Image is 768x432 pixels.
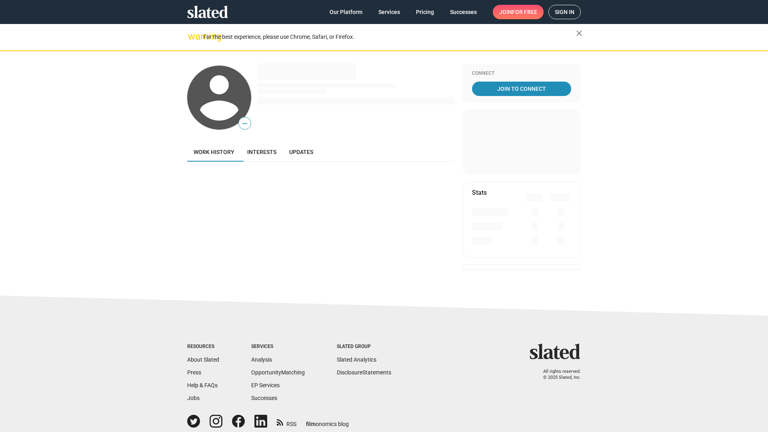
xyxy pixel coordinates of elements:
a: Updates [283,142,320,162]
a: About Slated [187,356,219,363]
a: Jobs [187,395,200,401]
a: Services [372,5,406,19]
span: Services [378,5,400,19]
span: Join [499,5,537,19]
span: film [306,421,316,427]
span: — [239,118,251,129]
a: Analysis [251,356,272,363]
mat-card-title: Stats [472,188,487,197]
a: Press [187,369,201,376]
a: filmonomics blog [306,414,349,428]
a: Sign in [548,5,581,19]
a: Help & FAQs [187,382,218,388]
span: Sign in [555,5,574,19]
div: Resources [187,344,219,350]
a: Interests [241,142,283,162]
a: EP Services [251,382,280,388]
span: Work history [194,149,234,155]
a: Our Platform [323,5,369,19]
span: Interests [247,149,276,155]
span: Join To Connect [474,82,570,96]
mat-icon: close [574,28,584,38]
a: Pricing [410,5,440,19]
a: Join To Connect [472,82,571,96]
span: Pricing [416,5,434,19]
div: Services [251,344,305,350]
div: For the best experience, please use Chrome, Safari, or Firefox. [203,32,576,42]
a: Slated Analytics [337,356,376,363]
a: Joinfor free [493,5,544,19]
a: Successes [251,395,277,401]
span: for free [512,5,537,19]
a: OpportunityMatching [251,369,305,376]
a: RSS [277,416,296,428]
div: Connect [472,70,571,77]
span: Updates [289,149,313,155]
div: Slated Group [337,344,391,350]
a: Successes [444,5,483,19]
mat-icon: warning [188,32,198,41]
p: All rights reserved. © 2025 Slated, Inc. [535,369,581,380]
span: Our Platform [330,5,362,19]
span: Successes [450,5,477,19]
a: DisclosureStatements [337,369,391,376]
a: Work history [187,142,241,162]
